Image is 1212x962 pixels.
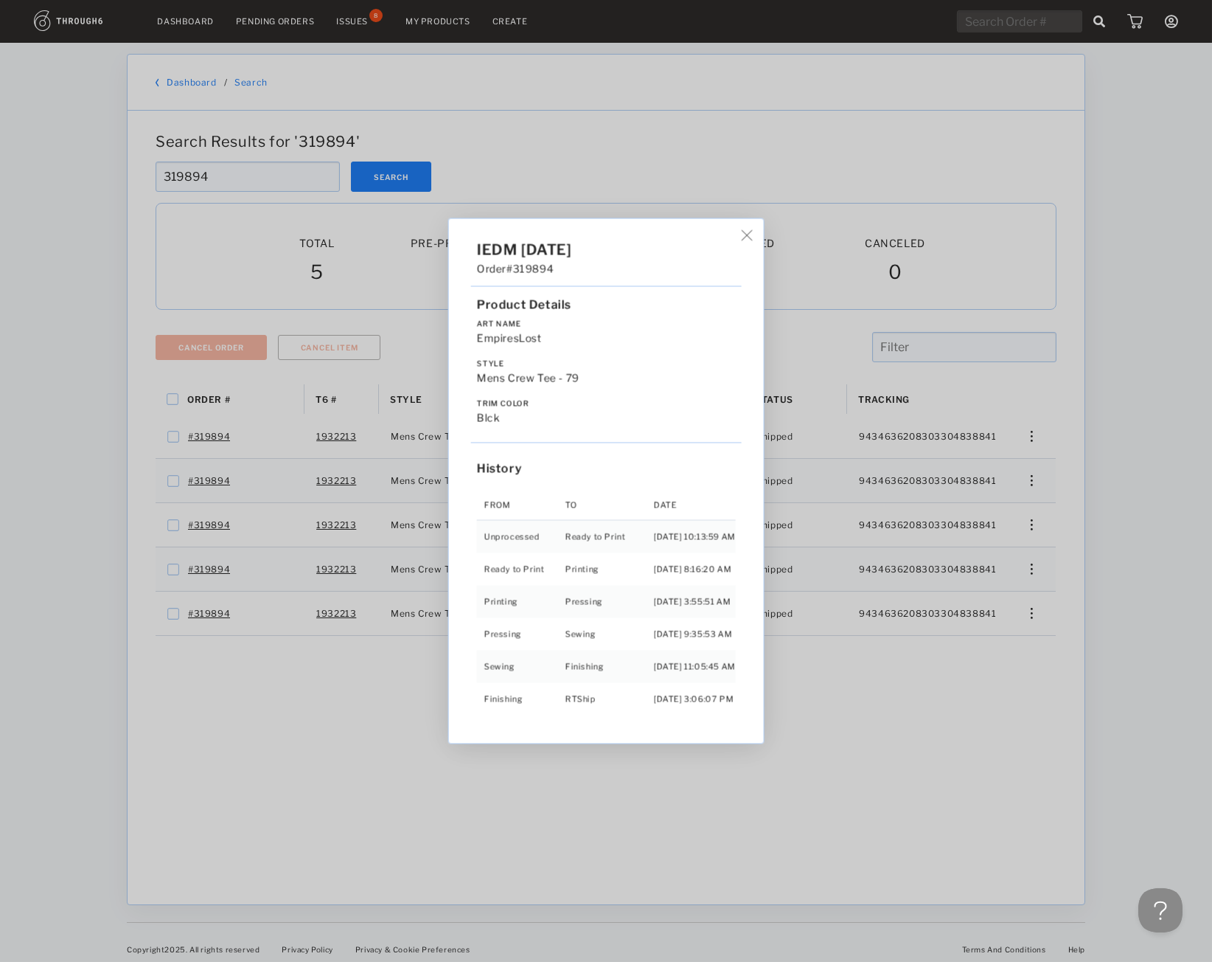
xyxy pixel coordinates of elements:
[565,682,654,715] td: RTShip
[565,553,654,585] td: Printing
[477,298,571,312] span: Product Details
[654,650,736,682] td: [DATE] 11:05:45 AM
[654,617,736,650] td: [DATE] 9:35:53 AM
[477,359,736,368] label: Style
[565,585,654,617] td: Pressing
[477,650,565,682] td: Sewing
[477,682,565,715] td: Finishing
[477,372,579,384] span: Mens Crew Tee - 79
[477,399,736,408] label: Trim Color
[477,241,572,259] span: IEDM [DATE]
[477,617,565,650] td: Pressing
[654,585,736,617] td: [DATE] 3:55:51 AM
[565,520,654,553] td: Ready to Print
[654,682,736,715] td: [DATE] 3:06:07 PM
[477,553,565,585] td: Ready to Print
[1138,888,1183,932] iframe: Toggle Customer Support
[565,650,654,682] td: Finishing
[477,462,522,476] span: History
[477,520,565,553] td: Unprocessed
[742,230,753,241] img: icon_button_x_thin.7ff7c24d.svg
[477,332,542,345] span: EmpiresLost
[654,491,736,520] th: Date
[477,491,565,520] th: From
[477,585,565,617] td: Printing
[565,491,654,520] th: To
[477,412,500,424] span: blck
[654,520,736,553] td: [DATE] 10:13:59 AM
[654,553,736,585] td: [DATE] 8:16:20 AM
[477,263,554,275] span: Order #319894
[477,319,736,328] label: Art Name
[565,617,654,650] td: Sewing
